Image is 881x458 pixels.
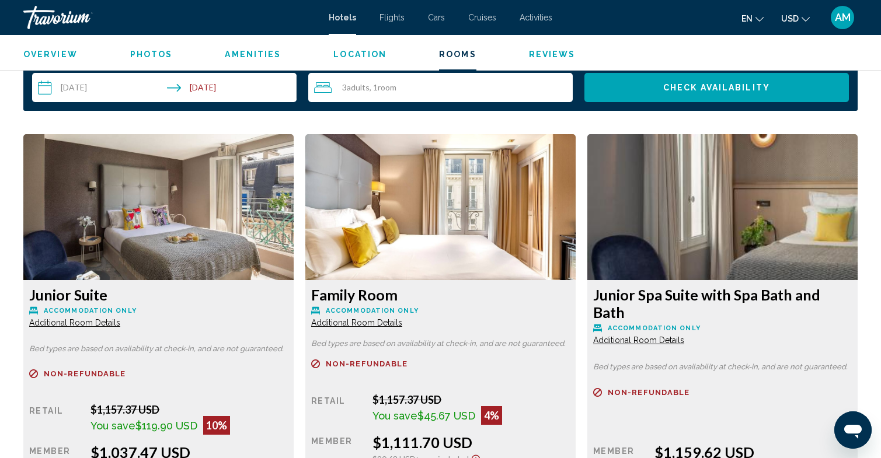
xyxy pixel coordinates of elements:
[834,411,872,449] iframe: Кнопка запуска окна обмена сообщениями
[741,14,753,23] span: en
[520,13,552,22] a: Activities
[827,5,858,30] button: User Menu
[481,406,502,425] div: 4%
[130,50,173,59] span: Photos
[308,73,573,102] button: Travelers: 3 adults, 0 children
[23,6,317,29] a: Travorium
[23,50,78,59] span: Overview
[741,10,764,27] button: Change language
[370,83,396,92] span: , 1
[326,307,419,314] span: Accommodation Only
[29,403,82,435] div: Retail
[593,286,852,321] h3: Junior Spa Suite with Spa Bath and Bath
[372,433,570,451] div: $1,111.70 USD
[23,49,78,60] button: Overview
[326,360,408,368] span: Non-refundable
[225,49,281,60] button: Amenities
[311,318,402,327] span: Additional Room Details
[417,410,475,422] span: $45.67 USD
[90,419,135,432] span: You save
[593,363,852,371] p: Bed types are based on availability at check-in, and are not guaranteed.
[90,403,288,416] div: $1,157.37 USD
[529,49,576,60] button: Reviews
[378,82,396,92] span: Room
[347,82,370,92] span: Adults
[608,324,701,332] span: Accommodation Only
[781,10,810,27] button: Change currency
[44,370,126,377] span: Non-refundable
[663,83,770,93] span: Check Availability
[781,14,799,23] span: USD
[593,335,684,345] span: Additional Room Details
[342,83,370,92] span: 3
[130,49,173,60] button: Photos
[135,419,197,432] span: $119.90 USD
[333,50,386,59] span: Location
[29,318,120,327] span: Additional Room Details
[203,416,230,435] div: 10%
[311,393,364,425] div: Retail
[439,49,476,60] button: Rooms
[329,13,356,22] a: Hotels
[584,73,849,102] button: Check Availability
[29,345,288,353] p: Bed types are based on availability at check-in, and are not guaranteed.
[439,50,476,59] span: Rooms
[835,12,851,23] span: AM
[333,49,386,60] button: Location
[608,389,690,396] span: Non-refundable
[587,134,858,280] img: 9bfe6d96-7b98-49d7-acdc-6e51066c2dc4.jpeg
[29,286,288,303] h3: Junior Suite
[372,410,417,422] span: You save
[305,134,576,280] img: 9a9d04ce-7818-476c-bc19-26d7ca090362.jpeg
[23,134,294,280] img: e15612a7-f323-4ac7-be5a-0547f9ad5c8a.jpeg
[428,13,445,22] a: Cars
[225,50,281,59] span: Amenities
[44,307,137,314] span: Accommodation Only
[529,50,576,59] span: Reviews
[32,73,297,102] button: Check-in date: Nov 16, 2025 Check-out date: Nov 19, 2025
[468,13,496,22] a: Cruises
[379,13,405,22] a: Flights
[311,340,570,348] p: Bed types are based on availability at check-in, and are not guaranteed.
[32,73,849,102] div: Search widget
[372,393,570,406] div: $1,157.37 USD
[311,286,570,303] h3: Family Room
